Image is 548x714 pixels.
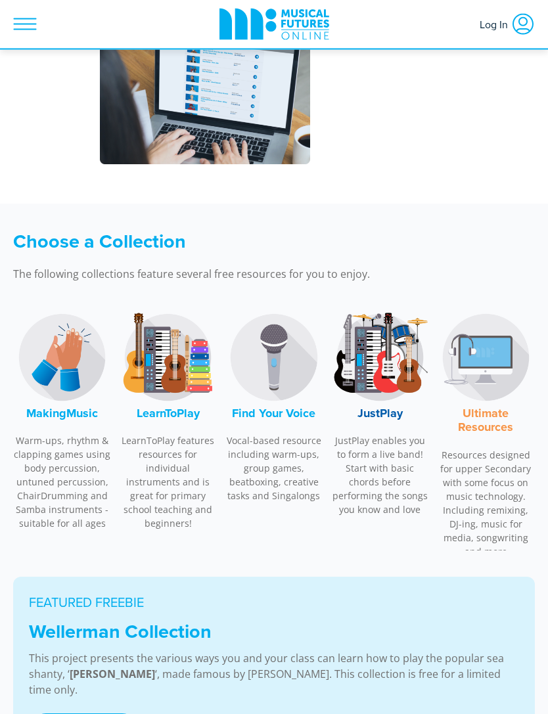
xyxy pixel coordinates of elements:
h3: Choose a Collection [13,231,526,254]
a: MakingMusic LogoMakingMusic Warm-ups, rhythm & clapping games using body percussion, untuned perc... [13,302,111,538]
img: LearnToPlay Logo [119,309,217,407]
font: Ultimate Resources [458,405,513,437]
p: The following collections feature several free resources for you to enjoy. [13,267,526,282]
p: Warm-ups, rhythm & clapping games using body percussion, untuned percussion, ChairDrumming and Sa... [13,434,111,531]
a: Find Your Voice LogoFind Your Voice Vocal-based resource including warm-ups, group games, beatbox... [225,302,323,510]
p: JustPlay enables you to form a live band! Start with basic chords before performing the songs you... [331,434,429,517]
a: LearnToPlay LogoLearnToPlay LearnToPlay features resources for individual instruments and is grea... [119,302,217,538]
p: Resources designed for upper Secondary with some focus on music technology. Including remixing, D... [437,449,535,559]
a: Music Technology LogoUltimate Resources Resources designed for upper Secondary with some focus on... [437,302,535,566]
strong: Wellerman Collection [29,618,212,646]
span: Log In [480,12,511,36]
p: This project presents the various ways you and your class can learn how to play the popular sea s... [29,651,519,698]
p: LearnToPlay features resources for individual instruments and is great for primary school teachin... [119,434,217,531]
font: MakingMusic [26,405,98,422]
img: Find Your Voice Logo [225,309,323,407]
p: FEATURED FREEBIE [29,593,519,613]
img: JustPlay Logo [331,309,429,407]
p: Vocal-based resource including warm-ups, group games, beatboxing, creative tasks and Singalongs [225,434,323,503]
font: LearnToPlay [137,405,200,422]
font: Find Your Voice [232,405,315,422]
font: JustPlay [357,405,403,422]
strong: [PERSON_NAME] [70,667,155,682]
img: MakingMusic Logo [13,309,111,407]
a: JustPlay LogoJustPlay JustPlay enables you to form a live band! Start with basic chords before pe... [331,302,429,524]
img: Music Technology Logo [437,309,535,407]
a: Log In [473,6,541,43]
